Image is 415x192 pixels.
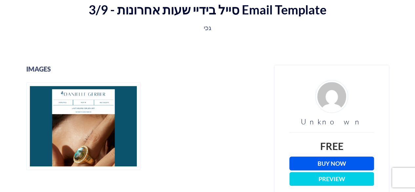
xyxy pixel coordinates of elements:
[289,118,374,126] h3: Unknown
[47,23,368,32] p: גכי
[289,157,374,170] a: Buy Now
[26,82,140,170] img: סייל בידיי שעות אחרונות - 3/9 - templates
[289,139,374,153] div: Free
[7,3,408,17] h1: סייל בידיי שעות אחרונות - 3/9 Email Template
[289,172,374,186] button: Preview
[315,80,348,113] img: d4fe36f24926ae2e6254bfc5557d6d03
[26,65,265,73] h3: images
